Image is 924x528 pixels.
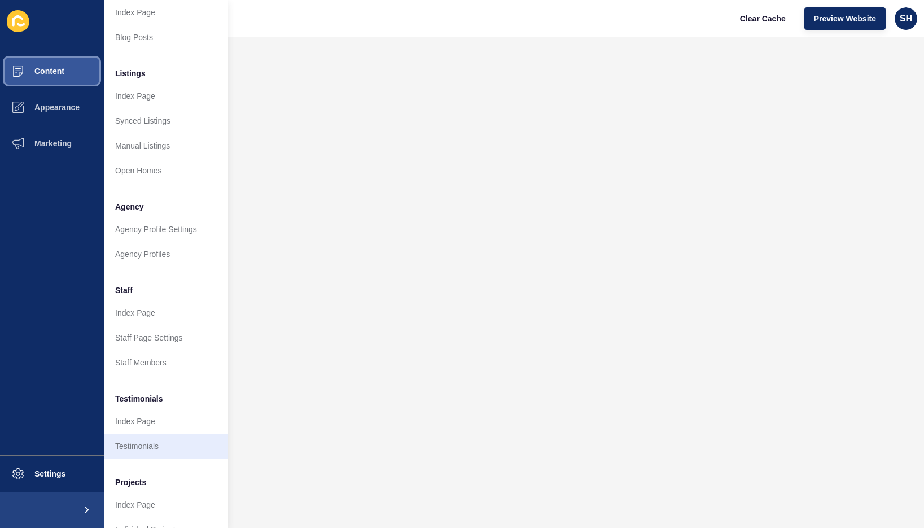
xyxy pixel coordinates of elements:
[104,133,228,158] a: Manual Listings
[104,84,228,108] a: Index Page
[730,7,795,30] button: Clear Cache
[115,393,163,404] span: Testimonials
[740,13,786,24] span: Clear Cache
[104,217,228,242] a: Agency Profile Settings
[104,242,228,267] a: Agency Profiles
[104,409,228,434] a: Index Page
[104,108,228,133] a: Synced Listings
[104,300,228,325] a: Index Page
[900,13,912,24] span: SH
[814,13,876,24] span: Preview Website
[104,434,228,459] a: Testimonials
[104,158,228,183] a: Open Homes
[115,201,144,212] span: Agency
[115,285,133,296] span: Staff
[115,477,146,488] span: Projects
[104,492,228,517] a: Index Page
[104,350,228,375] a: Staff Members
[804,7,886,30] button: Preview Website
[115,68,146,79] span: Listings
[104,25,228,50] a: Blog Posts
[104,325,228,350] a: Staff Page Settings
